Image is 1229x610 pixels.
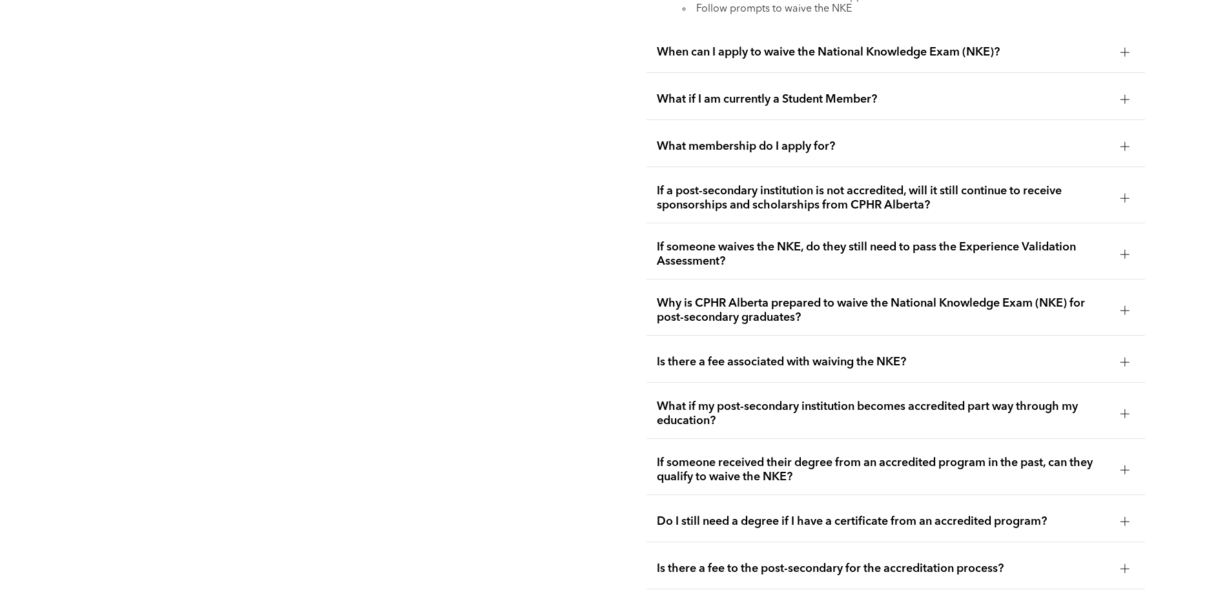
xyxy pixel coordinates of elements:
[657,296,1110,325] span: Why is CPHR Alberta prepared to waive the National Knowledge Exam (NKE) for post-secondary gradua...
[683,3,1135,15] li: Follow prompts to waive the NKE
[657,92,1110,107] span: What if I am currently a Student Member?
[657,45,1110,59] span: When can I apply to waive the National Knowledge Exam (NKE)?
[657,514,1110,529] span: Do I still need a degree if I have a certificate from an accredited program?
[657,562,1110,576] span: Is there a fee to the post-secondary for the accreditation process?
[657,184,1110,212] span: If a post-secondary institution is not accredited, will it still continue to receive sponsorships...
[657,355,1110,369] span: Is there a fee associated with waiving the NKE?
[657,400,1110,428] span: What if my post-secondary institution becomes accredited part way through my education?
[657,456,1110,484] span: If someone received their degree from an accredited program in the past, can they qualify to waiv...
[657,139,1110,154] span: What membership do I apply for?
[657,240,1110,269] span: If someone waives the NKE, do they still need to pass the Experience Validation Assessment?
